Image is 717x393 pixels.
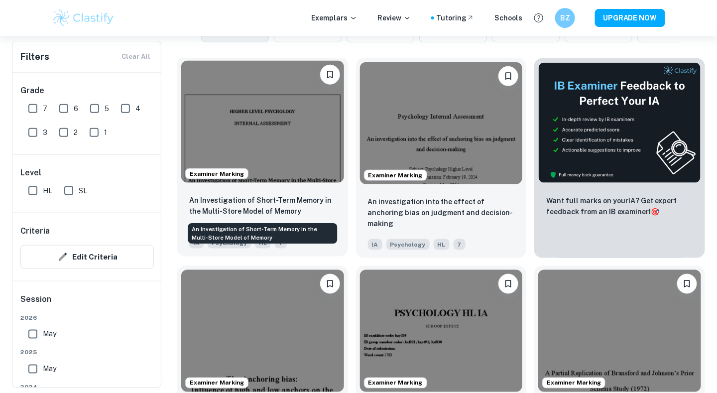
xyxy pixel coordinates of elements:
[368,196,515,229] p: An investigation into the effect of anchoring bias on judgment and decision-making
[43,103,47,114] span: 7
[20,313,154,322] span: 2026
[311,12,358,23] p: Exemplars
[43,185,52,196] span: HL
[356,58,527,258] a: Examiner MarkingBookmarkAn investigation into the effect of anchoring bias on judgment and decisi...
[189,195,336,217] p: An Investigation of Short-Term Memory in the Multi-Store Model of Memory
[436,12,475,23] a: Tutoring
[386,239,430,250] span: Psychology
[434,239,450,250] span: HL
[74,127,78,138] span: 2
[43,127,47,138] span: 3
[543,379,605,388] span: Examiner Marking
[651,208,659,216] span: 🎯
[20,348,154,357] span: 2025
[105,103,109,114] span: 5
[498,274,518,294] button: Bookmark
[368,239,382,250] span: IA
[188,223,337,244] div: An Investigation of Short-Term Memory in the Multi-Store Model of Memory
[20,85,154,97] h6: Grade
[74,103,78,114] span: 6
[377,12,411,23] p: Review
[555,8,575,28] button: BZ
[104,127,107,138] span: 1
[538,270,701,392] img: Psychology IA example thumbnail: A Partial Replication of Bransford and J
[320,65,340,85] button: Bookmark
[534,58,705,258] a: ThumbnailWant full marks on yourIA? Get expert feedback from an IB examiner!
[20,383,154,392] span: 2024
[364,379,427,388] span: Examiner Marking
[20,293,154,313] h6: Session
[135,103,140,114] span: 4
[20,50,49,64] h6: Filters
[20,245,154,269] button: Edit Criteria
[538,62,701,183] img: Thumbnail
[43,364,56,375] span: May
[677,274,697,294] button: Bookmark
[20,167,154,179] h6: Level
[498,66,518,86] button: Bookmark
[360,270,523,392] img: Psychology IA example thumbnail: Stroop effect study
[494,12,522,23] a: Schools
[52,8,115,28] img: Clastify logo
[181,61,344,183] img: Psychology IA example thumbnail: An Investigation of Short-Term Memory in
[43,329,56,340] span: May
[79,185,87,196] span: SL
[177,58,348,258] a: Examiner MarkingBookmarkAn Investigation of Short-Term Memory in the Multi-Store Model of MemoryI...
[595,9,665,27] button: UPGRADE NOW
[364,171,427,180] span: Examiner Marking
[186,169,248,178] span: Examiner Marking
[181,270,344,392] img: Psychology IA example thumbnail: The Anchoring bias: Influence of high an
[454,239,466,250] span: 7
[546,195,693,217] p: Want full marks on your IA ? Get expert feedback from an IB examiner!
[20,225,50,237] h6: Criteria
[560,12,571,23] h6: BZ
[186,379,248,388] span: Examiner Marking
[530,9,547,26] button: Help and Feedback
[360,62,523,184] img: Psychology IA example thumbnail: An investigation into the effect of anch
[320,274,340,294] button: Bookmark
